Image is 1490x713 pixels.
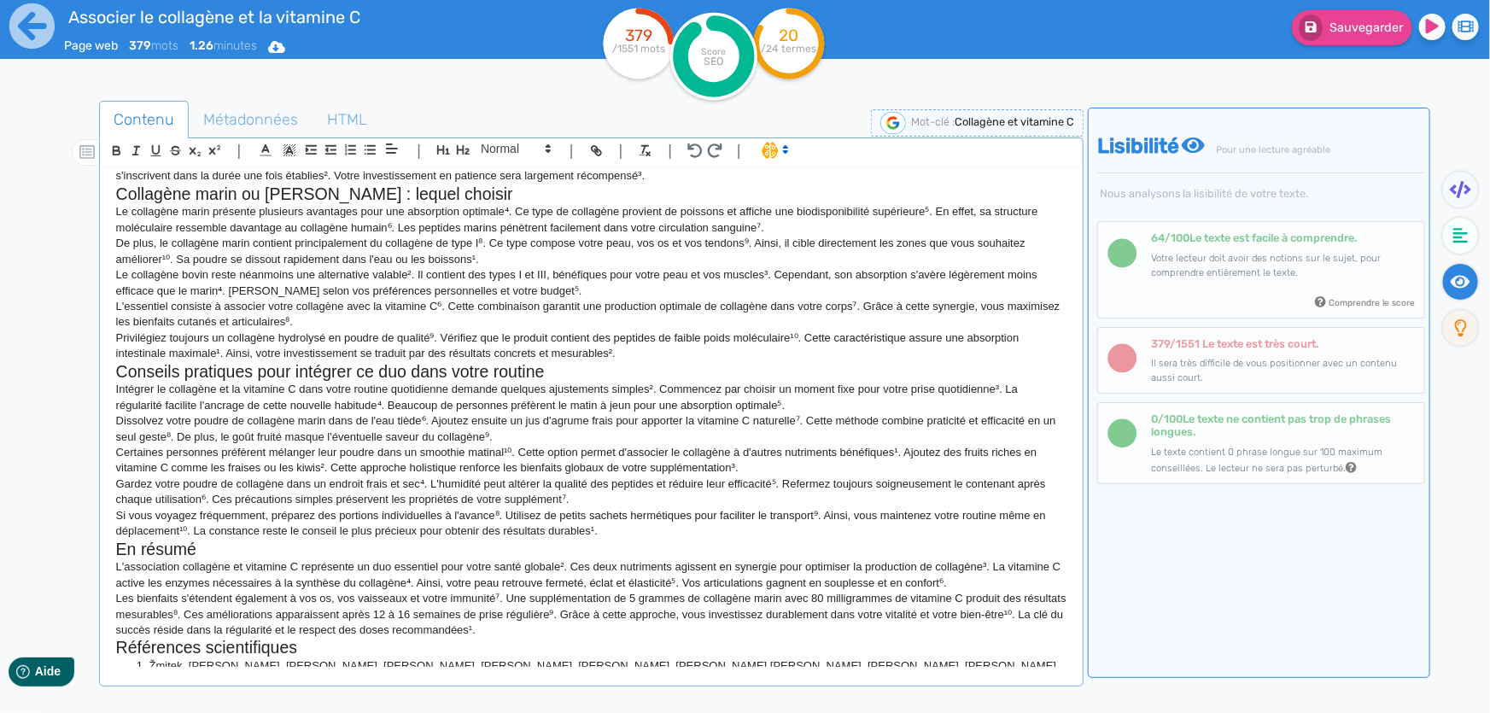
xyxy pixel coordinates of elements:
small: Comprendre le score [1329,297,1415,308]
span: Aligment [380,138,404,159]
input: title [64,3,511,31]
span: /100 [1151,231,1189,244]
span: | [668,139,672,162]
a: Métadonnées [189,101,313,139]
span: mots [129,38,178,53]
span: I.Assistant [754,140,794,161]
p: Le collagène bovin reste néanmoins une alternative valable². Il contient des types I et III, béné... [116,267,1066,299]
span: Sauvegarder [1329,20,1403,35]
span: Collagène et vitamine C [955,115,1074,128]
span: | [417,139,421,162]
p: Le texte contient 0 phrase longue sur 100 maximum conseillées. Le lecteur ne sera pas perturbé. [1151,446,1415,477]
tspan: /1551 mots [612,43,665,55]
tspan: SEO [704,55,723,67]
h4: Lisibilité [1097,134,1425,200]
b: 64 [1151,231,1165,244]
span: Contenu [100,96,188,143]
h6: /1551 Le texte est très court. [1151,337,1415,350]
p: Gardez votre poudre de collagène dans un endroit frais et sec⁴. L'humidité peut altérer la qualit... [116,476,1066,508]
h6: Le texte est facile à comprendre. [1151,231,1415,244]
p: Évitez les promesses miraculeuses qui annoncent des changements rapides¹⁰. La réalité scientifiqu... [116,153,1066,184]
span: Page web [64,38,118,53]
p: Privilégiez toujours un collagène hydrolysé en poudre de qualité⁹. Vérifiez que le produit contie... [116,330,1066,362]
a: HTML [313,101,382,139]
span: HTML [313,96,381,143]
span: minutes [190,38,257,53]
p: Certaines personnes préfèrent mélanger leur poudre dans un smoothie matinal¹⁰. Cette option perme... [116,445,1066,476]
b: 379 [1151,337,1170,350]
b: 0 [1151,412,1158,425]
li: Žmitek, [PERSON_NAME], [PERSON_NAME], [PERSON_NAME], [PERSON_NAME], [PERSON_NAME], [PERSON_NAME] ... [132,658,1066,705]
span: Pour une lecture agréable [1214,144,1331,155]
p: De plus, le collagène marin contient principalement du collagène de type I⁸. Ce type compose votr... [116,236,1066,267]
tspan: /24 termes [761,43,816,55]
span: | [570,139,574,162]
p: Les bienfaits s'étendent également à vos os, vos vaisseaux et votre immunité⁷. Une supplémentatio... [116,591,1066,638]
button: Sauvegarder [1292,10,1412,45]
p: L'essentiel consiste à associer votre collagène avec la vitamine C⁶. Cette combinaison garantit u... [116,299,1066,330]
h2: Collagène marin ou [PERSON_NAME] : lequel choisir [116,184,1066,204]
b: 379 [129,38,151,53]
span: Nous analysons la lisibilité de votre texte. [1097,187,1425,200]
p: Dissolvez votre poudre de collagène marin dans de l'eau tiède⁶. Ajoutez ensuite un jus d'agrume f... [116,413,1066,445]
p: Il sera très difficile de vous positionner avec un contenu aussi court. [1151,357,1415,386]
p: Intégrer le collagène et la vitamine C dans votre routine quotidienne demande quelques ajustement... [116,382,1066,413]
span: Mot-clé : [911,115,955,128]
span: Métadonnées [190,96,312,143]
a: Contenu [99,101,189,139]
img: google-serp-logo.png [880,112,906,134]
p: Si vous voyagez fréquemment, préparez des portions individuelles à l'avance⁸. Utilisez de petits ... [116,508,1066,540]
h2: Conseils pratiques pour intégrer ce duo dans votre routine [116,362,1066,382]
span: | [737,139,741,162]
tspan: 20 [779,26,798,45]
tspan: 379 [625,26,652,45]
h2: En résumé [116,540,1066,559]
h2: Références scientifiques [116,638,1066,657]
p: Votre lecteur doit avoir des notions sur le sujet, pour comprendre entièrement le texte. [1151,252,1415,281]
span: | [237,139,242,162]
h6: Le texte ne contient pas trop de phrases longues. [1151,412,1415,439]
p: Le collagène marin présente plusieurs avantages pour une absorption optimale⁴. Ce type de collagè... [116,204,1066,236]
span: | [619,139,623,162]
b: 1.26 [190,38,213,53]
span: /100 [1151,412,1183,425]
tspan: Score [701,46,726,57]
p: L'association collagène et vitamine C représente un duo essentiel pour votre santé globale². Ces ... [116,559,1066,591]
